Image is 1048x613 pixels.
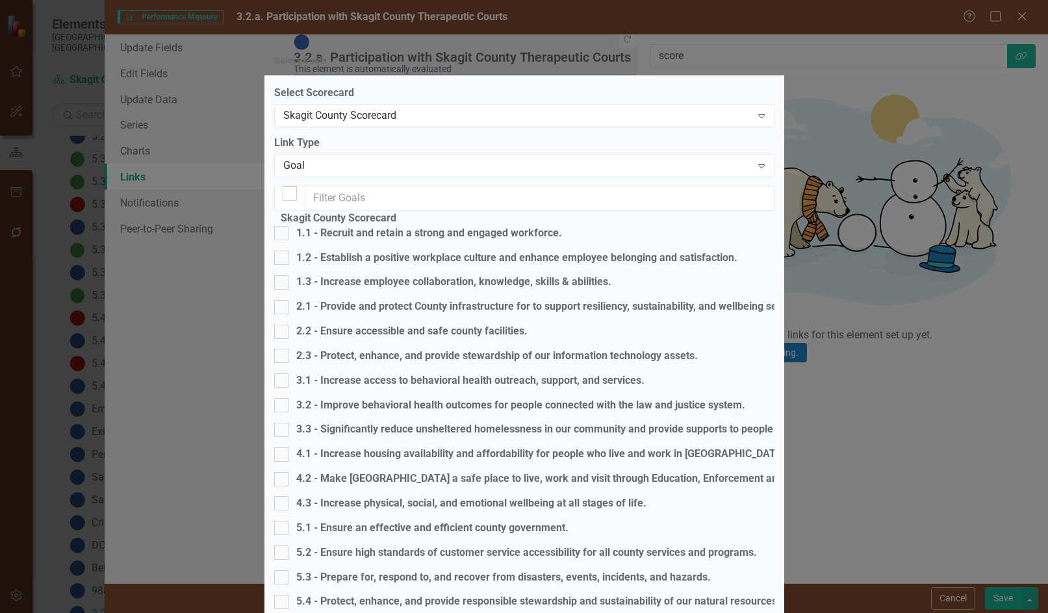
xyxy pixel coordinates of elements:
[296,226,562,241] div: 1.1 - Recruit and retain a strong and engaged workforce.
[283,108,752,123] div: Skagit County Scorecard
[296,251,737,266] div: 1.2 - Establish a positive workplace culture and enhance employee belonging and satisfaction.
[296,373,645,388] div: 3.1 - Increase access to behavioral health outreach, support, and services.
[296,545,757,560] div: 5.2 - Ensure high standards of customer service accessibility for all county services and programs.
[3,3,317,34] p: Drug Court has been adding new participants for the first time in a few years. Community Court co...
[305,186,774,211] input: Filter Goals
[296,570,711,585] div: 5.3 - Prepare for, respond to, and recover from disasters, events, incidents, and hazards.
[296,299,902,314] div: 2.1 - Provide and protect County infrastructure for to support resiliency, sustainability, and we...
[274,56,327,66] div: Select Goals
[296,324,528,339] div: 2.2 - Ensure accessible and safe county facilities.
[274,86,774,101] label: Select Scorecard
[296,594,862,609] div: 5.4 - Protect, enhance, and provide responsible stewardship and sustainability of our natural res...
[296,496,646,511] div: 4.3 - Increase physical, social, and emotional wellbeing at all stages of life.
[296,471,849,486] div: 4.2 - Make [GEOGRAPHIC_DATA] a safe place to live, work and visit through Education, Enforcement ...
[274,136,774,151] label: Link Type
[296,447,788,462] div: 4.1 - Increase housing availability and affordability for people who live and work in [GEOGRAPHIC...
[283,158,752,173] div: Goal
[296,398,745,413] div: 3.2 - Improve behavioral health outcomes for people connected with the law and justice system.
[296,521,569,536] div: 5.1 - Ensure an effective and efficient county government.
[274,211,403,226] legend: Skagit County Scorecard
[296,349,698,364] div: 2.3 - Protect, enhance, and provide stewardship of our information technology assets.
[3,3,317,50] p: Our hope is to increase participation steadily to provide a better alternative than the tradition...
[296,422,910,437] div: 3.3 - Significantly reduce unsheltered homelessness in our community and provide supports to peop...
[296,275,611,290] div: 1.3 - Increase employee collaboration, knowledge, skills & abilities.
